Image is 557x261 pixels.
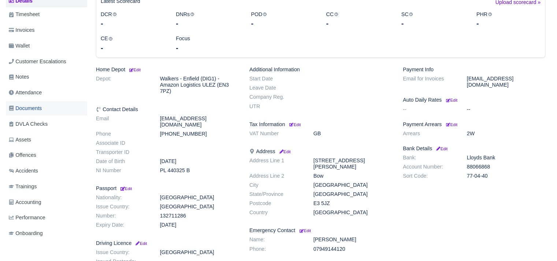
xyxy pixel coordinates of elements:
div: CE [95,34,170,53]
dd: 132711286 [155,213,244,219]
span: Timesheet [9,10,40,19]
dt: Issue Country: [90,204,155,210]
div: POD [245,10,320,29]
a: Customer Escalations [6,54,87,69]
dt: Address Line 1 [244,158,308,170]
h6: Address [249,148,392,155]
dt: Email [90,116,155,128]
dd: [GEOGRAPHIC_DATA] [308,209,397,216]
dd: PL 440325 B [155,167,244,174]
h6: Payment Info [403,67,545,73]
dd: [DATE] [155,222,244,228]
span: Documents [9,104,42,113]
a: Edit [435,145,448,151]
a: Onboarding [6,226,87,241]
div: - [101,43,165,53]
small: Edit [289,122,301,127]
div: - [251,18,315,29]
dd: [DATE] [155,158,244,164]
dd: [PERSON_NAME] [308,237,397,243]
dt: Postcode [244,200,308,207]
dt: Bank: [397,155,461,161]
span: Assets [9,136,31,144]
div: SC [396,10,471,29]
span: Performance [9,213,45,222]
dt: State/Province [244,191,308,197]
iframe: Chat Widget [520,226,557,261]
dt: Sort Code: [397,173,461,179]
dd: 07949144120 [308,246,397,252]
span: Onboarding [9,229,43,238]
a: Documents [6,101,87,116]
a: Offences [6,148,87,162]
span: Attendance [9,88,42,97]
small: Edit [446,122,457,127]
h6: Tax Information [249,121,392,128]
a: Edit [445,121,457,127]
dt: Name: [244,237,308,243]
a: Edit [288,121,301,127]
span: Trainings [9,182,37,191]
dt: Expiry Date: [90,222,155,228]
small: Edit [435,147,448,151]
a: Assets [6,133,87,147]
span: Notes [9,73,29,81]
dd: 88066868 [461,164,551,170]
div: CC [320,10,396,29]
span: DVLA Checks [9,120,48,128]
dt: Leave Date [244,85,308,91]
dt: VAT Number [244,130,308,137]
dd: [STREET_ADDRESS][PERSON_NAME] [308,158,397,170]
div: - [326,18,390,29]
a: DVLA Checks [6,117,87,131]
div: - [401,18,465,29]
dt: Number: [90,213,155,219]
dt: Email for Invoices [397,76,461,88]
div: DCR [95,10,170,29]
h6: Bank Details [403,145,545,152]
a: Accounting [6,195,87,209]
dd: Lloyds Bank [461,155,551,161]
small: Edit [128,68,141,72]
small: Edit [446,98,457,102]
a: Edit [128,67,141,72]
a: Edit [445,97,457,103]
dt: Company Reg. [244,94,308,100]
dt: NI Number [90,167,155,174]
a: Timesheet [6,7,87,22]
dd: [PHONE_NUMBER] [155,131,244,137]
small: Edit [119,186,132,191]
dt: Phone [90,131,155,137]
dt: Depot: [90,76,155,94]
dt: Address Line 2 [244,173,308,179]
dt: -- [397,106,461,113]
dt: UTR [244,103,308,110]
dt: Arrears [397,130,461,137]
a: Edit [278,148,290,154]
a: Wallet [6,39,87,53]
small: Edit [134,241,147,246]
dd: Bow [308,173,397,179]
dt: Nationality: [90,194,155,201]
dd: E3 5JZ [308,200,397,207]
dt: Start Date [244,76,308,82]
div: DNRs [170,10,245,29]
a: Accidents [6,164,87,178]
span: Invoices [9,26,34,34]
h6: Emergency Contact [249,227,392,234]
div: PHR [471,10,546,29]
span: Accounting [9,198,41,207]
dt: Issue Country: [90,249,155,256]
dt: Account Number: [397,164,461,170]
dd: [GEOGRAPHIC_DATA] [155,194,244,201]
a: Attendance [6,86,87,100]
div: - [176,18,240,29]
span: Customer Escalations [9,57,66,66]
h6: Driving Licence [96,240,238,246]
span: Accidents [9,167,38,175]
dd: [EMAIL_ADDRESS][DOMAIN_NAME] [461,76,551,88]
dd: [GEOGRAPHIC_DATA] [155,204,244,210]
dt: Transporter ID [90,149,155,155]
dt: Country [244,209,308,216]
